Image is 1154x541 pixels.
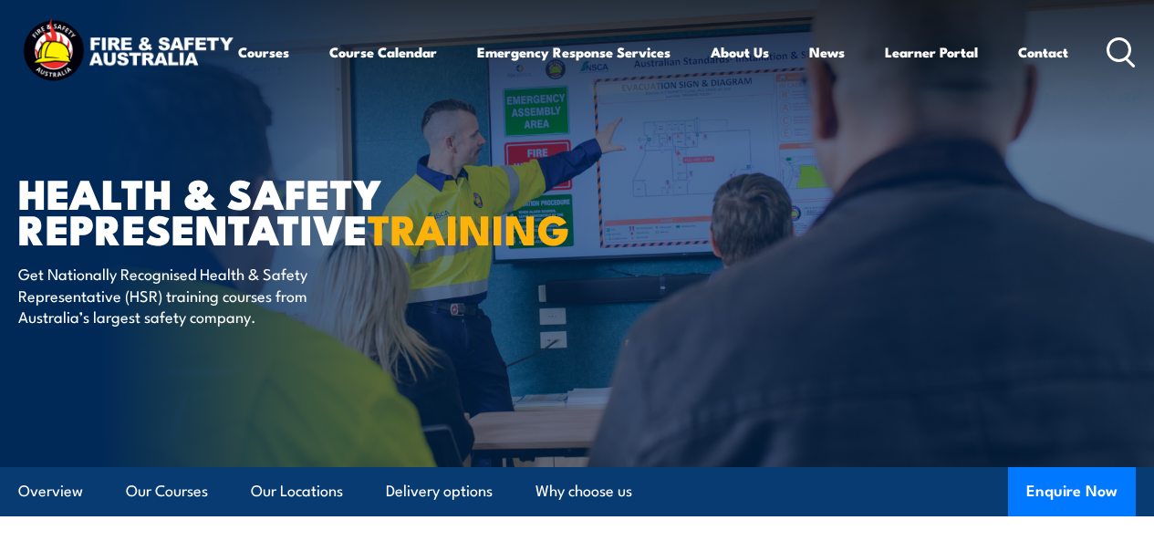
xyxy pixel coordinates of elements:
[18,263,351,327] p: Get Nationally Recognised Health & Safety Representative (HSR) training courses from Australia’s ...
[18,174,469,245] h1: Health & Safety Representative
[386,467,493,515] a: Delivery options
[477,30,671,74] a: Emergency Response Services
[18,467,83,515] a: Overview
[809,30,845,74] a: News
[238,30,289,74] a: Courses
[126,467,208,515] a: Our Courses
[535,467,632,515] a: Why choose us
[251,467,343,515] a: Our Locations
[885,30,978,74] a: Learner Portal
[368,196,570,259] strong: TRAINING
[329,30,437,74] a: Course Calendar
[1008,467,1136,516] button: Enquire Now
[1018,30,1068,74] a: Contact
[711,30,769,74] a: About Us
